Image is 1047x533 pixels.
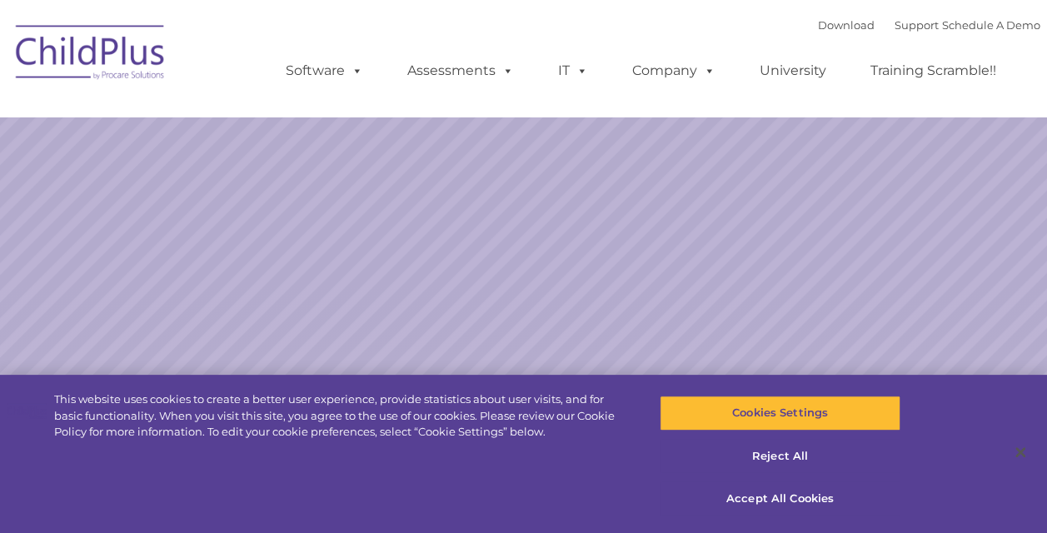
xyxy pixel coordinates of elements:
[743,54,843,87] a: University
[854,54,1013,87] a: Training Scramble!!
[818,18,1040,32] font: |
[232,178,302,191] span: Phone number
[541,54,605,87] a: IT
[660,439,900,474] button: Reject All
[660,396,900,431] button: Cookies Settings
[54,391,628,441] div: This website uses cookies to create a better user experience, provide statistics about user visit...
[818,18,875,32] a: Download
[895,18,939,32] a: Support
[232,110,282,122] span: Last name
[660,481,900,516] button: Accept All Cookies
[269,54,380,87] a: Software
[391,54,531,87] a: Assessments
[7,13,174,97] img: ChildPlus by Procare Solutions
[1002,434,1039,471] button: Close
[616,54,732,87] a: Company
[942,18,1040,32] a: Schedule A Demo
